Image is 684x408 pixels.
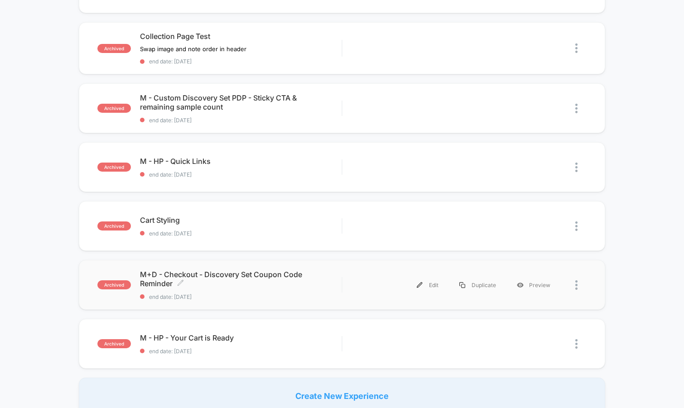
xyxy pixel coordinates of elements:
[140,348,342,355] span: end date: [DATE]
[575,280,578,290] img: close
[140,216,342,225] span: Cart Styling
[459,282,465,288] img: menu
[575,339,578,349] img: close
[140,270,342,288] span: M+D - Checkout - Discovery Set Coupon Code Reminder
[97,44,131,53] span: archived
[97,221,131,230] span: archived
[575,43,578,53] img: close
[140,117,342,124] span: end date: [DATE]
[97,339,131,348] span: archived
[140,157,342,166] span: M - HP - Quick Links
[575,163,578,172] img: close
[140,58,342,65] span: end date: [DATE]
[506,275,561,295] div: Preview
[140,45,246,53] span: Swap image and note order in header
[575,104,578,113] img: close
[97,104,131,113] span: archived
[140,230,342,237] span: end date: [DATE]
[575,221,578,231] img: close
[140,333,342,342] span: M - HP - Your Cart is Ready
[140,171,342,178] span: end date: [DATE]
[97,163,131,172] span: archived
[417,282,423,288] img: menu
[406,275,449,295] div: Edit
[140,293,342,300] span: end date: [DATE]
[97,280,131,289] span: archived
[140,93,342,111] span: M - Custom Discovery Set PDP - Sticky CTA & remaining sample count
[140,32,342,41] span: Collection Page Test
[449,275,506,295] div: Duplicate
